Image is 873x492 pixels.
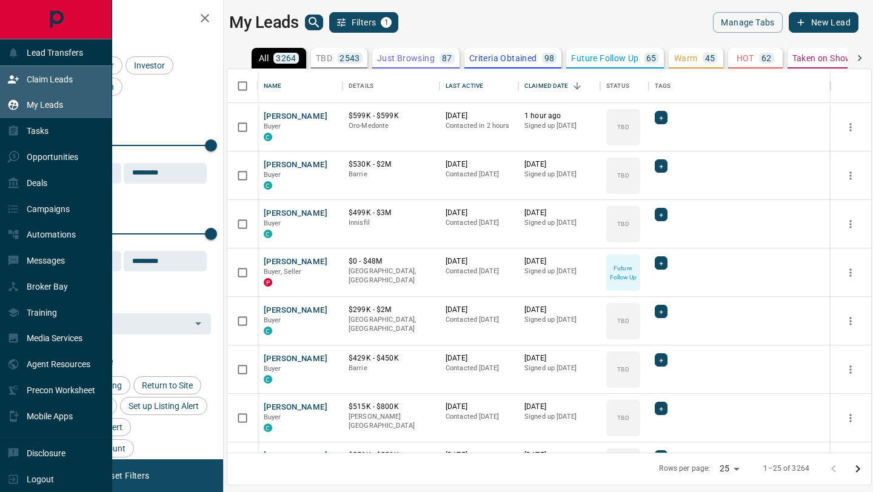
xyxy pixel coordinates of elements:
[763,464,809,474] p: 1–25 of 3264
[446,111,512,121] p: [DATE]
[264,365,281,373] span: Buyer
[446,69,483,103] div: Last Active
[659,464,710,474] p: Rows per page:
[264,327,272,335] div: condos.ca
[264,413,281,421] span: Buyer
[761,54,772,62] p: 62
[789,12,858,33] button: New Lead
[264,171,281,179] span: Buyer
[264,133,272,141] div: condos.ca
[649,69,831,103] div: Tags
[571,54,638,62] p: Future Follow Up
[655,69,671,103] div: Tags
[377,54,435,62] p: Just Browsing
[138,381,197,390] span: Return to Site
[446,170,512,179] p: Contacted [DATE]
[440,69,518,103] div: Last Active
[446,256,512,267] p: [DATE]
[524,305,594,315] p: [DATE]
[655,450,667,464] div: +
[264,402,327,413] button: [PERSON_NAME]
[524,170,594,179] p: Signed up [DATE]
[349,218,433,228] p: Innisfil
[524,267,594,276] p: Signed up [DATE]
[655,111,667,124] div: +
[349,121,433,131] p: Oro-Medonte
[349,353,433,364] p: $429K - $450K
[446,305,512,315] p: [DATE]
[446,450,512,460] p: [DATE]
[841,118,860,136] button: more
[841,264,860,282] button: more
[607,264,639,282] p: Future Follow Up
[617,219,629,228] p: TBD
[617,122,629,131] p: TBD
[659,111,663,124] span: +
[130,61,169,70] span: Investor
[264,375,272,384] div: condos.ca
[518,69,600,103] div: Claimed Date
[264,256,327,268] button: [PERSON_NAME]
[544,54,555,62] p: 98
[524,315,594,325] p: Signed up [DATE]
[264,268,302,276] span: Buyer, Seller
[264,424,272,432] div: condos.ca
[349,450,433,460] p: $550K - $550K
[264,230,272,238] div: condos.ca
[655,402,667,415] div: +
[569,78,586,95] button: Sort
[792,54,869,62] p: Taken on Showings
[264,111,327,122] button: [PERSON_NAME]
[264,278,272,287] div: property.ca
[349,315,433,334] p: [GEOGRAPHIC_DATA], [GEOGRAPHIC_DATA]
[264,305,327,316] button: [PERSON_NAME]
[446,402,512,412] p: [DATE]
[659,160,663,172] span: +
[524,208,594,218] p: [DATE]
[349,256,433,267] p: $0 - $48M
[524,353,594,364] p: [DATE]
[264,208,327,219] button: [PERSON_NAME]
[442,54,452,62] p: 87
[349,159,433,170] p: $530K - $2M
[264,219,281,227] span: Buyer
[258,69,343,103] div: Name
[715,460,744,477] div: 25
[124,401,203,411] span: Set up Listing Alert
[469,54,537,62] p: Criteria Obtained
[349,267,433,285] p: [GEOGRAPHIC_DATA], [GEOGRAPHIC_DATA]
[190,315,207,332] button: Open
[600,69,649,103] div: Status
[659,402,663,414] span: +
[737,54,754,62] p: HOT
[259,54,269,62] p: All
[617,365,629,374] p: TBD
[229,13,299,32] h1: My Leads
[349,208,433,218] p: $499K - $3M
[524,256,594,267] p: [DATE]
[349,170,433,179] p: Barrie
[524,121,594,131] p: Signed up [DATE]
[39,12,211,27] h2: Filters
[617,316,629,325] p: TBD
[339,54,360,62] p: 2543
[92,465,157,486] button: Reset Filters
[841,215,860,233] button: more
[655,208,667,221] div: +
[674,54,698,62] p: Warm
[446,267,512,276] p: Contacted [DATE]
[343,69,440,103] div: Details
[120,397,207,415] div: Set up Listing Alert
[349,111,433,121] p: $599K - $599K
[446,412,512,422] p: Contacted [DATE]
[349,69,373,103] div: Details
[349,364,433,373] p: Barrie
[659,451,663,463] span: +
[841,409,860,427] button: more
[659,257,663,269] span: +
[264,69,282,103] div: Name
[264,122,281,130] span: Buyer
[446,364,512,373] p: Contacted [DATE]
[276,54,296,62] p: 3264
[646,54,657,62] p: 65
